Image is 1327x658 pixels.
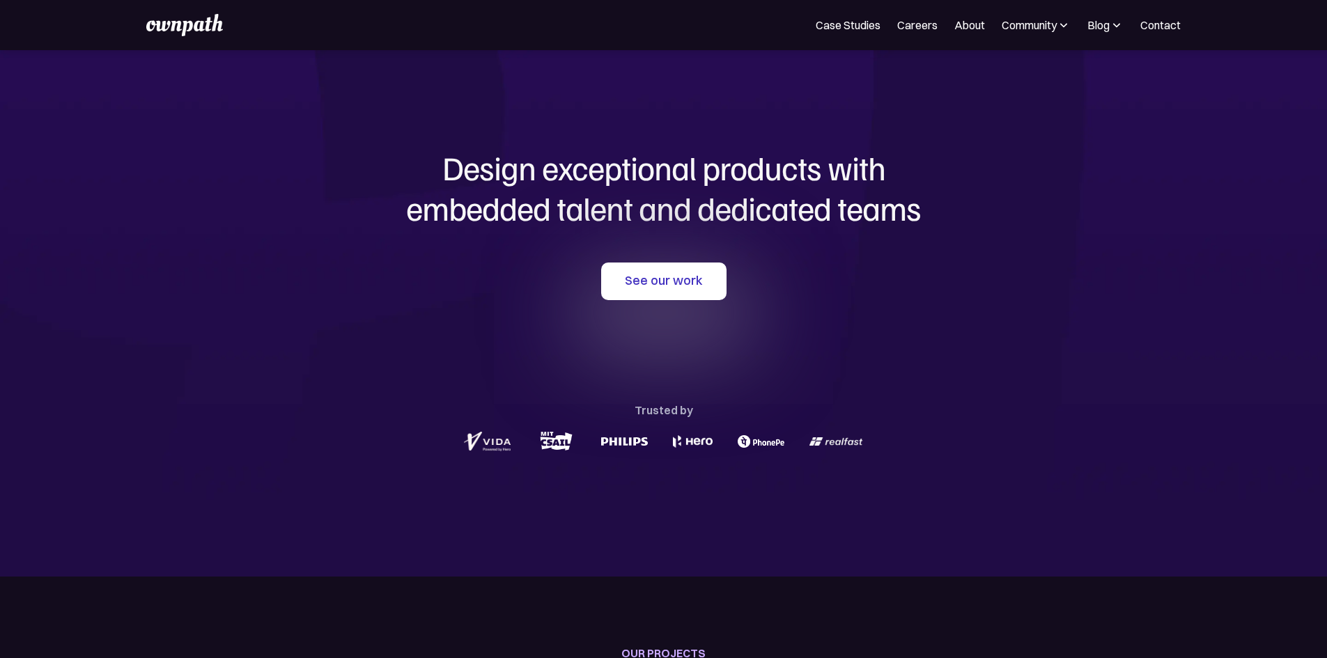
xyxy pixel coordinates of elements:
[1002,17,1057,33] div: Community
[954,17,985,33] a: About
[329,148,998,228] h1: Design exceptional products with embedded talent and dedicated teams
[1140,17,1181,33] a: Contact
[635,400,693,420] div: Trusted by
[1087,17,1124,33] div: Blog
[816,17,880,33] a: Case Studies
[601,263,727,300] a: See our work
[1087,17,1110,33] div: Blog
[897,17,938,33] a: Careers
[1002,17,1071,33] div: Community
